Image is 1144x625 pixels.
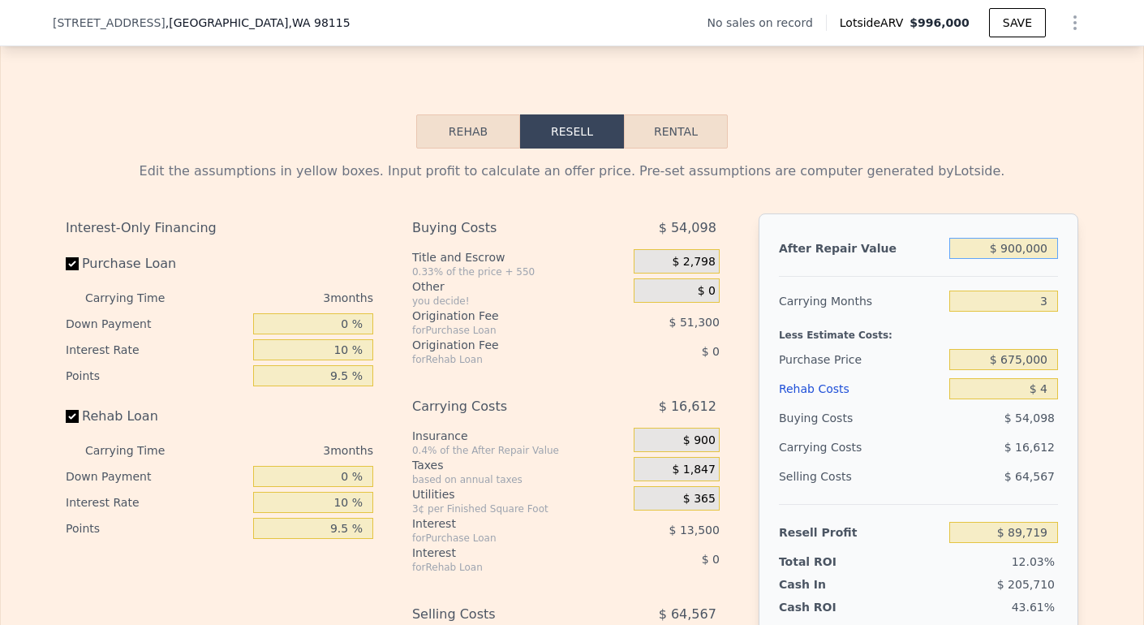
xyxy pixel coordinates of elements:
label: Purchase Loan [66,249,247,278]
div: Interest-Only Financing [66,213,373,243]
span: 43.61% [1012,601,1055,614]
span: $ 64,567 [1004,470,1055,483]
div: for Purchase Loan [412,532,593,545]
div: Buying Costs [779,403,943,433]
div: After Repair Value [779,234,943,263]
span: $ 2,798 [672,255,715,269]
input: Rehab Loan [66,410,79,423]
div: 3¢ per Finished Square Foot [412,502,627,515]
button: SAVE [989,8,1046,37]
div: Interest [412,545,593,561]
div: Interest [412,515,593,532]
div: Carrying Time [85,437,191,463]
div: Down Payment [66,463,247,489]
span: , WA 98115 [288,16,350,29]
div: Origination Fee [412,337,593,353]
span: $ 54,098 [1004,412,1055,425]
span: [STREET_ADDRESS] [53,15,166,31]
div: Buying Costs [412,213,593,243]
div: for Purchase Loan [412,324,593,337]
div: Carrying Costs [779,433,880,462]
span: $ 900 [683,433,716,448]
div: Selling Costs [779,462,943,491]
div: Less Estimate Costs: [779,316,1058,345]
div: Interest Rate [66,489,247,515]
div: Down Payment [66,311,247,337]
span: $ 365 [683,492,716,506]
span: $ 0 [698,284,716,299]
span: $ 1,847 [672,463,715,477]
span: $996,000 [910,16,970,29]
div: Rehab Costs [779,374,943,403]
div: for Rehab Loan [412,353,593,366]
div: Carrying Months [779,287,943,316]
input: Purchase Loan [66,257,79,270]
span: $ 16,612 [659,392,716,421]
div: for Rehab Loan [412,561,593,574]
div: you decide! [412,295,627,308]
button: Show Options [1059,6,1091,39]
div: Interest Rate [66,337,247,363]
div: Resell Profit [779,518,943,547]
span: $ 54,098 [659,213,716,243]
div: Taxes [412,457,627,473]
div: Cash In [779,576,880,593]
span: $ 51,300 [669,316,720,329]
div: 3 months [197,285,373,311]
button: Rehab [416,114,520,149]
div: Carrying Time [85,285,191,311]
span: , [GEOGRAPHIC_DATA] [166,15,351,31]
span: $ 13,500 [669,524,720,537]
div: 0.33% of the price + 550 [412,265,627,278]
div: Origination Fee [412,308,593,324]
label: Rehab Loan [66,402,247,431]
div: Title and Escrow [412,249,627,265]
div: 3 months [197,437,373,463]
span: $ 0 [702,345,720,358]
div: Other [412,278,627,295]
div: Edit the assumptions in yellow boxes. Input profit to calculate an offer price. Pre-set assumptio... [66,162,1078,181]
div: based on annual taxes [412,473,627,486]
div: No sales on record [707,15,826,31]
span: 12.03% [1012,555,1055,568]
div: Purchase Price [779,345,943,374]
button: Rental [624,114,728,149]
span: $ 205,710 [997,578,1055,591]
div: Total ROI [779,554,880,570]
button: Resell [520,114,624,149]
div: Points [66,515,247,541]
span: Lotside ARV [840,15,910,31]
div: Carrying Costs [412,392,593,421]
span: $ 0 [702,553,720,566]
div: Insurance [412,428,627,444]
div: Utilities [412,486,627,502]
div: Points [66,363,247,389]
span: $ 16,612 [1004,441,1055,454]
div: 0.4% of the After Repair Value [412,444,627,457]
div: Cash ROI [779,599,896,615]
